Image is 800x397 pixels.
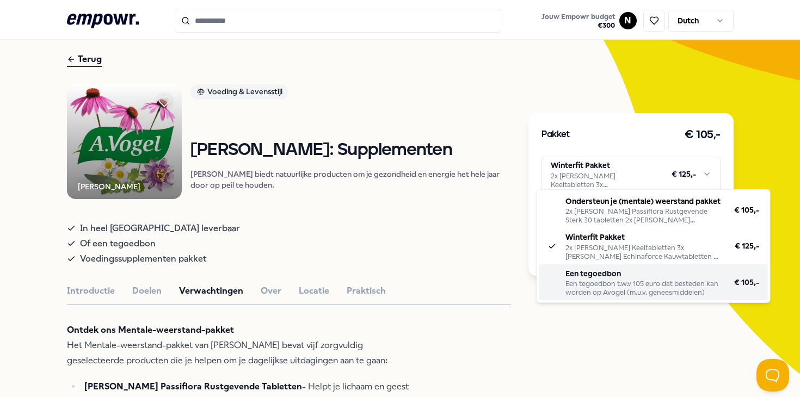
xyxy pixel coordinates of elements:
[565,195,721,207] p: Ondersteun je (mentale) weerstand pakket
[565,244,722,261] div: 2x [PERSON_NAME] Keeltabletten 3x [PERSON_NAME] Echinaforce Kauwtabletten + Vitamine C 1x [PERSON...
[735,240,759,252] span: € 125,-
[565,280,721,297] div: Een tegoedbon t.w.v 105 euro dat besteden kan worden op Avogel (m.u.v. geneesmiddelen)
[565,231,722,243] p: Winterfit Pakket
[565,268,721,280] p: Een tegoedbon
[734,204,759,216] span: € 105,-
[565,207,721,225] div: 2x [PERSON_NAME] Passiflora Rustgevende Sterk 30 tabletten 2x [PERSON_NAME] Passiflora Rustgevend...
[734,276,759,288] span: € 105,-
